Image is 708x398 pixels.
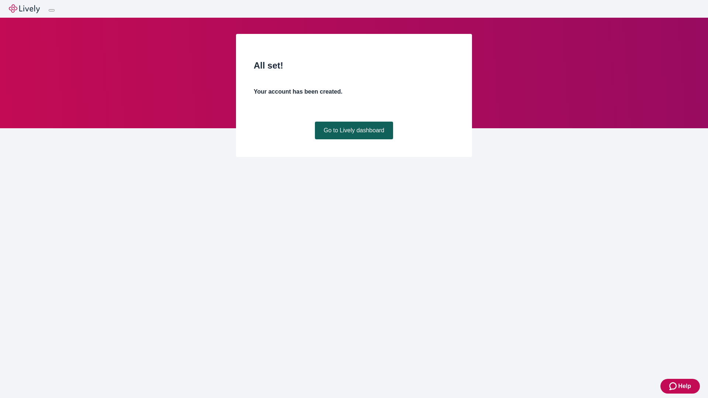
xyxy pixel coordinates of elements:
h4: Your account has been created. [254,87,454,96]
button: Log out [49,9,55,11]
h2: All set! [254,59,454,72]
button: Zendesk support iconHelp [660,379,700,394]
svg: Zendesk support icon [669,382,678,391]
a: Go to Lively dashboard [315,122,393,139]
img: Lively [9,4,40,13]
span: Help [678,382,691,391]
